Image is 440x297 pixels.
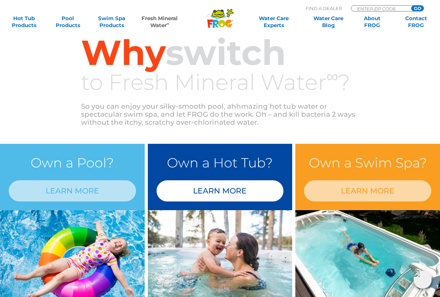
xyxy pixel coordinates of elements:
a: ContactFROG [399,15,433,29]
input: GO [411,6,424,11]
h3: Own a Hot Tub? [157,152,284,173]
h2: switch [81,34,359,71]
h3: to Fresh Mineral Water ? [81,71,359,94]
p: So you can enjoy your silky-smooth pool, ahhmazing hot tub water or spectacular swim spa, and let... [81,102,359,126]
h3: Own a Swim Spa? [304,152,431,173]
a: Fresh MineralWater∞ [138,15,181,29]
p: Find A Dealer [306,5,342,11]
sup: ∞ [167,21,169,26]
input: Zip Code Form [357,6,403,11]
a: AboutFROG [355,15,389,29]
a: LEARN MORE [9,180,136,201]
a: Swim SpaProducts [95,15,129,29]
span: Why [81,31,166,74]
img: openIcon [414,271,432,289]
a: Water CareBlog [311,15,345,29]
a: Hot TubProducts [7,15,41,29]
h3: Own a Pool? [9,152,136,173]
a: PoolProducts [51,15,85,29]
a: LEARN MORE [304,180,431,201]
sup: ∞ [327,66,338,86]
a: LEARN MORE [157,180,284,201]
a: Water CareExperts [246,15,302,29]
